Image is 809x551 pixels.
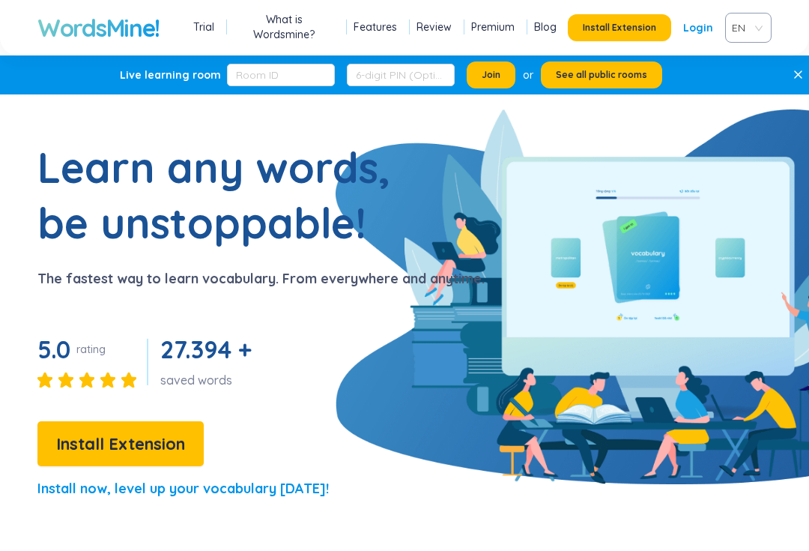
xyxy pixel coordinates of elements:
h1: Learn any words, be unstoppable! [37,139,412,250]
div: or [523,67,533,83]
span: Install Extension [583,22,656,34]
a: Blog [534,19,557,34]
a: WordsMine! [37,13,160,43]
span: 5.0 [37,334,70,364]
span: 27.394 + [160,334,251,364]
div: rating [76,342,106,357]
a: Login [683,14,713,41]
input: Room ID [227,64,335,86]
span: VIE [732,16,759,39]
button: Install Extension [37,421,204,466]
a: Features [354,19,397,34]
a: Premium [471,19,515,34]
button: Join [467,61,515,88]
button: See all public rooms [541,61,662,88]
a: What is Wordsmine? [234,12,334,42]
span: Join [482,69,500,81]
div: saved words [160,372,257,388]
input: 6-digit PIN (Optional) [347,64,455,86]
span: Install Extension [56,431,185,457]
a: Install Extension [37,438,204,453]
p: Install now, level up your vocabulary [DATE]! [37,478,329,499]
p: The fastest way to learn vocabulary. From everywhere and anytime. [37,268,485,289]
span: See all public rooms [556,69,647,81]
a: Review [416,19,452,34]
a: Trial [193,19,214,34]
div: Live learning room [120,67,221,82]
button: Install Extension [568,14,671,41]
